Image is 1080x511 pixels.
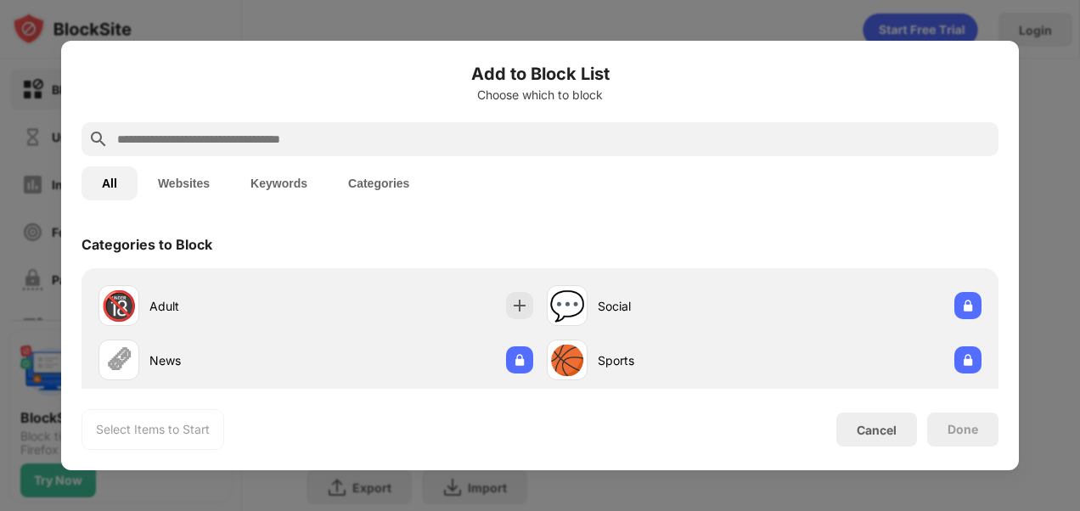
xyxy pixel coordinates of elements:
[948,423,978,436] div: Done
[230,166,328,200] button: Keywords
[149,351,316,369] div: News
[104,343,133,378] div: 🗞
[857,423,897,437] div: Cancel
[101,289,137,323] div: 🔞
[328,166,430,200] button: Categories
[598,297,764,315] div: Social
[82,88,998,102] div: Choose which to block
[88,129,109,149] img: search.svg
[82,236,212,253] div: Categories to Block
[82,166,138,200] button: All
[138,166,230,200] button: Websites
[549,289,585,323] div: 💬
[598,351,764,369] div: Sports
[96,421,210,438] div: Select Items to Start
[82,61,998,87] h6: Add to Block List
[549,343,585,378] div: 🏀
[149,297,316,315] div: Adult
